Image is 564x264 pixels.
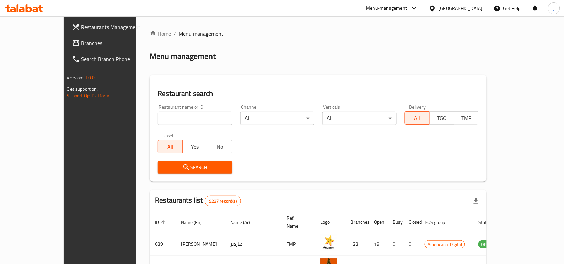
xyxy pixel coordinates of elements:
span: j [553,5,554,12]
span: ID [155,218,168,226]
label: Delivery [409,105,426,109]
button: All [158,140,183,153]
a: Restaurants Management [66,19,158,35]
th: Busy [387,212,403,232]
li: / [174,30,176,38]
span: No [210,142,230,152]
td: 0 [403,232,419,256]
h2: Restaurants list [155,195,241,206]
td: 639 [150,232,176,256]
div: All [322,112,397,125]
td: 18 [369,232,387,256]
span: All [408,113,427,123]
th: Closed [403,212,419,232]
label: Upsell [162,133,175,138]
button: TMP [454,111,479,125]
span: TGO [432,113,452,123]
span: Ref. Name [287,214,307,230]
div: Menu-management [366,4,407,12]
span: Search Branch Phone [81,55,153,63]
span: OPEN [478,241,495,248]
button: No [207,140,232,153]
a: Home [150,30,171,38]
div: All [240,112,314,125]
span: TMP [457,113,476,123]
a: Support.OpsPlatform [67,91,110,100]
nav: breadcrumb [150,30,487,38]
span: All [161,142,180,152]
a: Search Branch Phone [66,51,158,67]
span: Version: [67,73,84,82]
div: [GEOGRAPHIC_DATA] [439,5,483,12]
div: Total records count [205,196,241,206]
div: Export file [468,193,484,209]
button: All [405,111,430,125]
td: هارديز [225,232,281,256]
th: Logo [315,212,345,232]
img: Hardee's [320,234,337,251]
span: Search [163,163,227,172]
h2: Menu management [150,51,216,62]
td: 23 [345,232,369,256]
button: TGO [429,111,454,125]
span: Restaurants Management [81,23,153,31]
th: Branches [345,212,369,232]
span: Americana-Digital [425,241,465,248]
button: Search [158,161,232,174]
span: POS group [425,218,454,226]
td: 0 [387,232,403,256]
h2: Restaurant search [158,89,479,99]
span: Name (Ar) [230,218,259,226]
input: Search for restaurant name or ID.. [158,112,232,125]
span: Branches [81,39,153,47]
span: Get support on: [67,85,98,93]
span: 9237 record(s) [205,198,241,204]
span: Yes [185,142,205,152]
td: [PERSON_NAME] [176,232,225,256]
span: Menu management [179,30,223,38]
button: Yes [182,140,207,153]
span: Status [478,218,500,226]
a: Branches [66,35,158,51]
span: Name (En) [181,218,210,226]
th: Open [369,212,387,232]
span: 1.0.0 [85,73,95,82]
td: TMP [281,232,315,256]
